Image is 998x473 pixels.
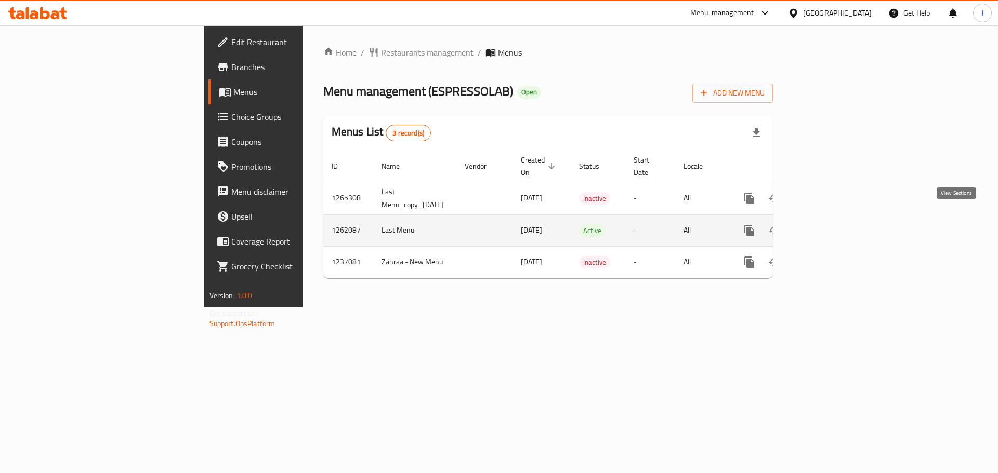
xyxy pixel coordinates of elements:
a: Grocery Checklist [208,254,371,279]
td: All [675,246,729,278]
span: Restaurants management [381,46,474,59]
td: Last Menu_copy_[DATE] [373,182,456,214]
h2: Menus List [332,124,431,141]
span: [DATE] [521,223,542,237]
a: Choice Groups [208,104,371,129]
a: Promotions [208,154,371,179]
td: Zahraa - New Menu [373,246,456,278]
span: Status [579,160,613,172]
span: Choice Groups [231,111,363,123]
button: more [737,186,762,211]
span: Add New Menu [701,87,765,100]
td: All [675,182,729,214]
button: Change Status [762,186,787,211]
td: - [625,246,675,278]
div: [GEOGRAPHIC_DATA] [803,7,872,19]
a: Edit Restaurant [208,30,371,55]
a: Upsell [208,204,371,229]
button: more [737,250,762,275]
a: Menus [208,79,371,104]
span: Version: [209,289,235,302]
span: Edit Restaurant [231,36,363,48]
span: 3 record(s) [386,128,430,138]
a: Restaurants management [369,46,474,59]
td: - [625,182,675,214]
span: Menu disclaimer [231,185,363,198]
span: 1.0.0 [237,289,253,302]
span: Inactive [579,256,610,268]
table: enhanced table [323,151,845,278]
span: Vendor [465,160,500,172]
div: Inactive [579,192,610,205]
nav: breadcrumb [323,46,773,59]
button: Change Status [762,250,787,275]
span: Open [517,88,541,97]
span: Inactive [579,193,610,205]
span: ID [332,160,351,172]
td: - [625,214,675,246]
span: [DATE] [521,191,542,205]
span: Coupons [231,136,363,148]
a: Coupons [208,129,371,154]
td: Last Menu [373,214,456,246]
span: Menus [498,46,522,59]
a: Support.OpsPlatform [209,317,275,330]
span: Menus [233,86,363,98]
li: / [478,46,481,59]
span: Locale [684,160,716,172]
span: Name [382,160,413,172]
button: more [737,218,762,243]
td: All [675,214,729,246]
span: Start Date [634,154,663,179]
span: Get support on: [209,306,257,320]
div: Inactive [579,256,610,268]
button: Add New Menu [692,84,773,103]
span: Menu management ( ESPRESSOLAB ) [323,79,513,103]
span: Branches [231,61,363,73]
span: Grocery Checklist [231,260,363,273]
th: Actions [729,151,845,182]
div: Active [579,224,606,237]
div: Total records count [386,125,431,141]
button: Change Status [762,218,787,243]
span: [DATE] [521,255,542,268]
span: Created On [521,154,558,179]
a: Branches [208,55,371,79]
span: J [981,7,983,19]
span: Coverage Report [231,235,363,248]
span: Upsell [231,210,363,223]
div: Menu-management [690,7,754,19]
a: Coverage Report [208,229,371,254]
a: Menu disclaimer [208,179,371,204]
div: Export file [744,120,769,145]
span: Promotions [231,160,363,173]
span: Active [579,225,606,237]
div: Open [517,86,541,99]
